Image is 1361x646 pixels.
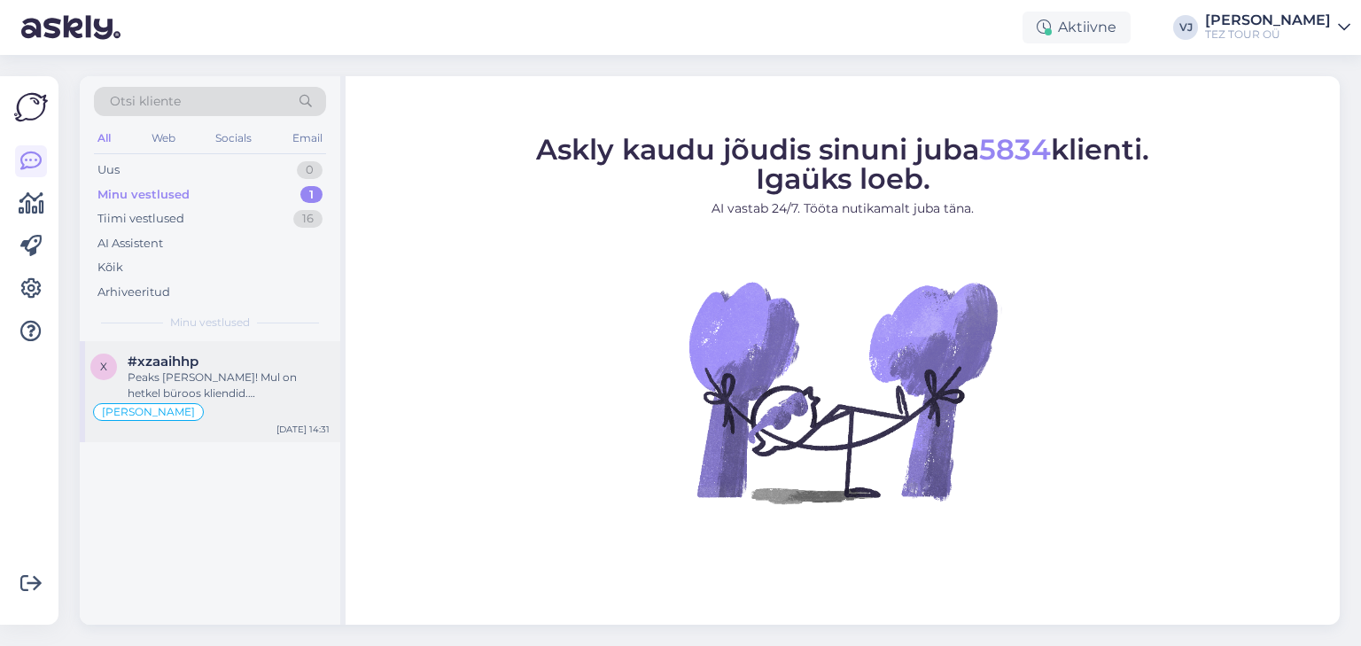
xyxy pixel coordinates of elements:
[102,407,195,417] span: [PERSON_NAME]
[297,161,323,179] div: 0
[300,186,323,204] div: 1
[110,92,181,111] span: Otsi kliente
[97,235,163,253] div: AI Assistent
[148,127,179,150] div: Web
[1205,13,1331,27] div: [PERSON_NAME]
[1205,13,1350,42] a: [PERSON_NAME]TEZ TOUR OÜ
[97,259,123,276] div: Kõik
[1173,15,1198,40] div: VJ
[536,199,1149,218] p: AI vastab 24/7. Tööta nutikamalt juba täna.
[94,127,114,150] div: All
[276,423,330,436] div: [DATE] 14:31
[1205,27,1331,42] div: TEZ TOUR OÜ
[1023,12,1131,43] div: Aktiivne
[97,284,170,301] div: Arhiveeritud
[979,132,1051,167] span: 5834
[293,210,323,228] div: 16
[170,315,250,331] span: Minu vestlused
[97,186,190,204] div: Minu vestlused
[128,370,330,401] div: Peaks [PERSON_NAME]! Mul on hetkel büroos kliendid. [PERSON_NAME] andke oma e-mail, saadan hinnap...
[97,161,120,179] div: Uus
[683,232,1002,551] img: No Chat active
[536,132,1149,196] span: Askly kaudu jõudis sinuni juba klienti. Igaüks loeb.
[128,354,198,370] span: #xzaaihhp
[212,127,255,150] div: Socials
[97,210,184,228] div: Tiimi vestlused
[289,127,326,150] div: Email
[14,90,48,124] img: Askly Logo
[100,360,107,373] span: x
